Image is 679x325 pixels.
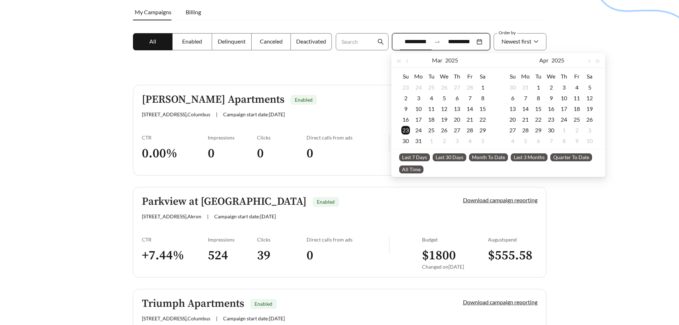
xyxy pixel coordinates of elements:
[519,103,532,114] td: 2025-04-14
[438,125,451,136] td: 2025-03-26
[142,134,208,141] div: CTR
[534,94,542,102] div: 8
[570,125,583,136] td: 2025-05-02
[451,136,463,146] td: 2025-04-03
[440,105,448,113] div: 12
[478,83,487,92] div: 1
[532,93,545,103] td: 2025-04-08
[425,103,438,114] td: 2025-03-11
[506,103,519,114] td: 2025-04-13
[572,83,581,92] div: 4
[557,136,570,146] td: 2025-05-08
[133,187,546,278] a: Parkview at [GEOGRAPHIC_DATA]Enabled[STREET_ADDRESS],Akron|Campaign start date:[DATE]Download cam...
[135,9,171,15] span: My Campaigns
[142,94,284,106] h5: [PERSON_NAME] Apartments
[521,94,530,102] div: 7
[427,105,436,113] div: 11
[425,93,438,103] td: 2025-03-04
[521,126,530,134] div: 28
[414,115,423,124] div: 17
[257,237,307,243] div: Clicks
[377,39,384,45] span: search
[545,136,557,146] td: 2025-05-07
[317,199,335,205] span: Enabled
[557,125,570,136] td: 2025-05-01
[451,93,463,103] td: 2025-03-06
[223,315,285,321] span: Campaign start date: [DATE]
[438,136,451,146] td: 2025-04-02
[451,114,463,125] td: 2025-03-20
[465,115,474,124] div: 21
[412,136,425,146] td: 2025-03-31
[438,82,451,93] td: 2025-02-26
[296,38,326,45] span: Deactivated
[295,97,313,103] span: Enabled
[182,38,202,45] span: Enabled
[257,134,307,141] div: Clicks
[547,83,555,92] div: 2
[451,71,463,82] th: Th
[465,83,474,92] div: 28
[519,71,532,82] th: Mo
[583,103,596,114] td: 2025-04-19
[427,83,436,92] div: 25
[427,126,436,134] div: 25
[585,105,594,113] div: 19
[453,126,461,134] div: 27
[208,248,257,264] h3: 524
[519,125,532,136] td: 2025-04-28
[465,137,474,145] div: 4
[476,136,489,146] td: 2025-04-05
[214,213,276,219] span: Campaign start date: [DATE]
[422,264,488,270] div: Changed on [DATE]
[506,136,519,146] td: 2025-05-04
[572,105,581,113] div: 18
[465,105,474,113] div: 14
[422,237,488,243] div: Budget
[534,105,542,113] div: 15
[501,38,531,45] span: Newest first
[186,9,201,15] span: Billing
[438,103,451,114] td: 2025-03-12
[570,71,583,82] th: Fr
[478,94,487,102] div: 8
[570,93,583,103] td: 2025-04-11
[207,213,209,219] span: |
[534,137,542,145] div: 6
[551,53,564,67] button: 2025
[547,115,555,124] div: 23
[399,114,412,125] td: 2025-03-16
[432,53,442,67] button: Mar
[465,126,474,134] div: 28
[572,94,581,102] div: 11
[440,83,448,92] div: 26
[534,115,542,124] div: 22
[414,126,423,134] div: 24
[401,115,410,124] div: 16
[532,82,545,93] td: 2025-04-01
[445,53,458,67] button: 2025
[453,83,461,92] div: 27
[399,93,412,103] td: 2025-03-02
[399,153,430,161] span: Last 7 Days
[434,39,441,45] span: swap-right
[453,94,461,102] div: 6
[532,103,545,114] td: 2025-04-15
[414,83,423,92] div: 24
[545,114,557,125] td: 2025-04-23
[521,115,530,124] div: 21
[583,136,596,146] td: 2025-05-10
[545,93,557,103] td: 2025-04-09
[570,82,583,93] td: 2025-04-04
[570,136,583,146] td: 2025-05-09
[550,153,592,161] span: Quarter To Date
[532,114,545,125] td: 2025-04-22
[438,114,451,125] td: 2025-03-19
[257,248,307,264] h3: 39
[438,71,451,82] th: We
[399,82,412,93] td: 2025-02-23
[401,83,410,92] div: 23
[508,137,517,145] div: 4
[208,134,257,141] div: Impressions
